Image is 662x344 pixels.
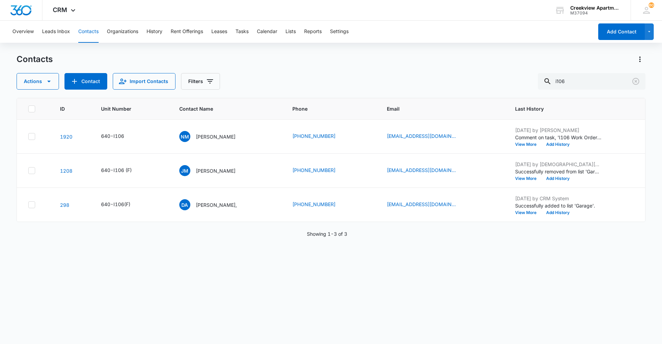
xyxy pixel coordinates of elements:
div: Unit Number - 640-I106 - Select to Edit Field [101,132,137,141]
div: Email - nowellam@live.com - Select to Edit Field [387,132,468,141]
div: Email - mr.marley46@gmail.com - Select to Edit Field [387,201,468,209]
a: [EMAIL_ADDRESS][DOMAIN_NAME] [387,132,456,140]
button: Leases [211,21,227,43]
button: View More [515,211,541,215]
button: Filters [181,73,220,90]
div: Phone - (806) 518-9783 - Select to Edit Field [292,201,348,209]
a: [PHONE_NUMBER] [292,166,335,174]
a: Navigate to contact details page for Jose Mercado [60,168,72,174]
button: Leads Inbox [42,21,70,43]
p: Showing 1-3 of 3 [307,230,347,237]
button: Add History [541,142,574,146]
button: Actions [634,54,645,65]
a: Navigate to contact details page for Noella Mukeshimana [60,134,72,140]
div: Contact Name - David Arteaga, - Select to Edit Field [179,199,249,210]
p: Successfully removed from list 'Garage Renters'. [515,168,601,175]
button: View More [515,142,541,146]
button: History [147,21,162,43]
span: CRM [53,6,67,13]
div: Contact Name - Noella Mukeshimana - Select to Edit Field [179,131,248,142]
div: Phone - (970) 888-1361 - Select to Edit Field [292,166,348,175]
button: Lists [285,21,296,43]
div: 640-I106 [101,132,124,140]
p: [PERSON_NAME] [196,167,235,174]
div: 640-I106(F) [101,201,130,208]
span: Contact Name [179,105,266,112]
span: 60 [649,2,654,8]
button: Add Contact [598,23,645,40]
div: 640-I106 (F) [101,166,132,174]
span: Unit Number [101,105,163,112]
button: Contacts [78,21,99,43]
a: [EMAIL_ADDRESS][DOMAIN_NAME] [387,166,456,174]
span: Last History [515,105,624,112]
button: Add History [541,176,574,181]
span: JM [179,165,190,176]
a: [PHONE_NUMBER] [292,132,335,140]
div: Email - brojoe3927@gmail.com - Select to Edit Field [387,166,468,175]
a: [PHONE_NUMBER] [292,201,335,208]
span: DA [179,199,190,210]
button: Clear [630,76,641,87]
button: Overview [12,21,34,43]
div: notifications count [649,2,654,8]
button: Reports [304,21,322,43]
div: Phone - (970) 234-6253 - Select to Edit Field [292,132,348,141]
button: Import Contacts [113,73,175,90]
p: Successfully added to list 'Garage'. [515,202,601,209]
button: Add Contact [64,73,107,90]
button: Settings [330,21,349,43]
button: Organizations [107,21,138,43]
span: Email [387,105,489,112]
span: ID [60,105,74,112]
p: [DATE] by [PERSON_NAME] [515,127,601,134]
a: [EMAIL_ADDRESS][DOMAIN_NAME] [387,201,456,208]
p: [DATE] by CRM System [515,195,601,202]
p: [PERSON_NAME] [196,133,235,140]
div: account id [570,11,621,16]
button: Calendar [257,21,277,43]
span: Phone [292,105,360,112]
div: Unit Number - 640-I106 (F) - Select to Edit Field [101,166,144,175]
div: account name [570,5,621,11]
button: Rent Offerings [171,21,203,43]
button: Tasks [235,21,249,43]
button: Actions [17,73,59,90]
button: View More [515,176,541,181]
a: Navigate to contact details page for David Arteaga, [60,202,69,208]
p: [DATE] by [DEMOGRAPHIC_DATA][PERSON_NAME] [515,161,601,168]
input: Search Contacts [538,73,645,90]
button: Add History [541,211,574,215]
div: Unit Number - 640-I106(F) - Select to Edit Field [101,201,143,209]
p: Comment on task, 'I106 Work Order' "cleared master toilet, guest toilet could not clear, somethin... [515,134,601,141]
div: Contact Name - Jose Mercado - Select to Edit Field [179,165,248,176]
span: NM [179,131,190,142]
h1: Contacts [17,54,53,64]
p: [PERSON_NAME], [196,201,237,209]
